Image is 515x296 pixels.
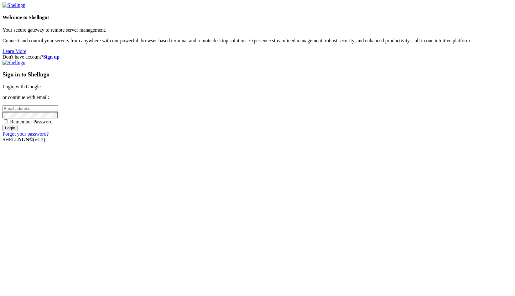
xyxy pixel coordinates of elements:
[3,84,41,89] a: Login with Google
[3,27,512,33] p: Your secure gateway to remote server management.
[3,71,512,78] h3: Sign in to Shellngn
[3,54,512,60] div: Don't have account?
[3,3,25,8] img: Shellngn
[3,125,18,131] input: Login
[3,60,25,65] img: Shellngn
[3,38,512,44] p: Connect and control your servers from anywhere with our powerful, browser-based terminal and remo...
[3,49,26,54] a: Learn More
[4,119,8,123] input: Remember Password
[3,95,512,100] p: or continue with email:
[18,137,29,142] b: NGN
[3,137,45,142] span: SHELL ©
[3,15,512,20] h4: Welcome to Shellngn!
[10,119,53,124] span: Remember Password
[33,137,45,142] span: 4.2.0
[43,54,60,60] a: Sign up
[3,105,58,112] input: Email address
[3,131,49,137] a: Forgot your password?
